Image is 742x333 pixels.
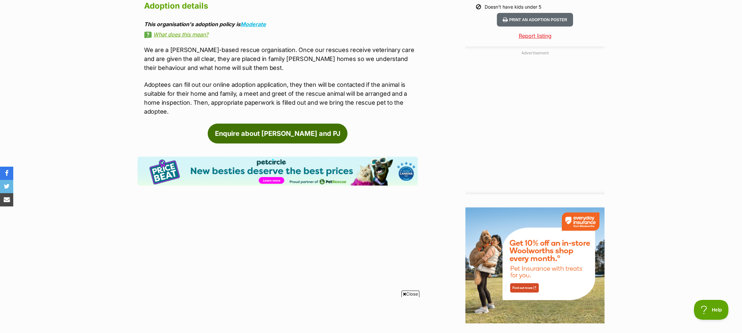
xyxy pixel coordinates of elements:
p: Adoptees can fill out our online adoption application, they then will be contacted if the animal ... [144,80,418,116]
button: Print an adoption poster [497,13,573,27]
p: We are a [PERSON_NAME]-based rescue organisation. Once our rescues receive veterinary care and ar... [144,45,418,72]
div: This organisation's adoption policy is [144,21,418,27]
img: Everyday Insurance by Woolworths promotional banner [465,207,605,323]
a: Enquire about [PERSON_NAME] and PJ [208,124,347,143]
iframe: Help Scout Beacon - Open [694,300,729,320]
a: Moderate [240,21,266,28]
a: Report listing [465,32,605,40]
div: Doesn't have kids under 5 [485,4,541,10]
img: Pet Circle promo banner [137,157,418,186]
span: Close [401,291,419,297]
iframe: Advertisement [250,300,492,330]
div: Advertisement [465,46,605,194]
a: What does this mean? [144,31,418,37]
